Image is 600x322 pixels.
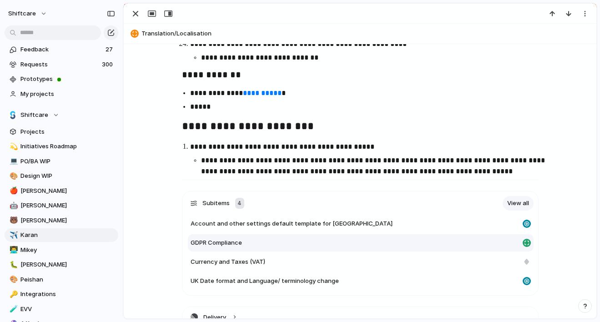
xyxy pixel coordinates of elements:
[5,58,118,71] a: Requests300
[8,186,17,196] button: 🍎
[10,245,16,255] div: 👨‍💻
[20,186,115,196] span: [PERSON_NAME]
[10,274,16,285] div: 🎨
[8,305,17,314] button: 🧪
[8,216,17,225] button: 🐻
[8,201,17,210] button: 🤖
[5,302,118,316] a: 🧪EVV
[10,201,16,211] div: 🤖
[5,184,118,198] a: 🍎[PERSON_NAME]
[5,108,118,122] button: Shiftcare
[5,214,118,227] a: 🐻[PERSON_NAME]
[8,246,17,255] button: 👨‍💻
[503,196,534,211] a: View all
[191,257,265,267] span: Currency and Taxes (VAT)
[20,246,115,255] span: Mikey
[10,230,16,241] div: ✈️
[20,142,115,151] span: Initiatives Roadmap
[8,231,17,240] button: ✈️
[5,72,118,86] a: Prototypes
[20,305,115,314] span: EVV
[8,260,17,269] button: 🐛
[5,125,118,139] a: Projects
[8,142,17,151] button: 💫
[10,260,16,270] div: 🐛
[5,287,118,301] a: 🔑Integrations
[5,169,118,183] a: 🎨Design WIP
[10,186,16,196] div: 🍎
[20,111,48,120] span: Shiftcare
[5,140,118,153] a: 💫Initiatives Roadmap
[8,157,17,166] button: 💻
[8,171,17,181] button: 🎨
[10,171,16,181] div: 🎨
[4,6,52,21] button: shiftcare
[20,171,115,181] span: Design WIP
[10,289,16,300] div: 🔑
[191,219,393,228] span: Account and other settings default template for [GEOGRAPHIC_DATA]
[8,275,17,284] button: 🎨
[20,216,115,225] span: [PERSON_NAME]
[5,273,118,287] a: 🎨Peishan
[20,157,115,166] span: PO/BA WIP
[5,43,118,56] a: Feedback27
[8,9,36,18] span: shiftcare
[102,60,115,69] span: 300
[191,277,339,286] span: UK Date format and Language/ terminology change
[10,304,16,314] div: 🧪
[191,238,242,247] span: GDPR Compliance
[20,75,115,84] span: Prototypes
[10,141,16,152] div: 💫
[128,26,592,41] button: Translation/Localisation
[20,60,99,69] span: Requests
[20,127,115,136] span: Projects
[5,199,118,212] a: 🤖[PERSON_NAME]
[5,155,118,168] a: 💻PO/BA WIP
[5,87,118,101] a: My projects
[20,260,115,269] span: [PERSON_NAME]
[20,45,103,54] span: Feedback
[20,290,115,299] span: Integrations
[20,231,115,240] span: Karan
[20,90,115,99] span: My projects
[106,45,115,54] span: 27
[235,198,244,209] div: 4
[20,275,115,284] span: Peishan
[202,199,230,208] span: Subitems
[10,156,16,166] div: 💻
[141,29,592,38] span: Translation/Localisation
[20,201,115,210] span: [PERSON_NAME]
[10,215,16,226] div: 🐻
[8,290,17,299] button: 🔑
[5,243,118,257] a: 👨‍💻Mikey
[5,228,118,242] a: ✈️Karan
[5,258,118,272] a: 🐛[PERSON_NAME]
